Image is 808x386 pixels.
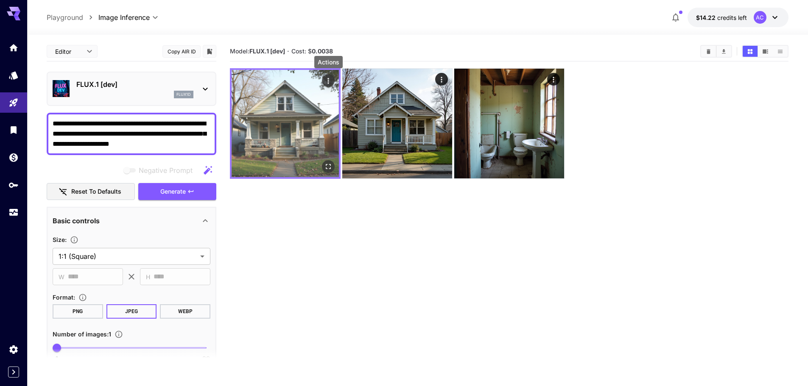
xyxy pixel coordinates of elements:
[53,76,210,102] div: FLUX.1 [dev]flux1d
[287,46,289,56] p: ·
[312,47,333,55] b: 0.0038
[8,70,19,81] div: Models
[8,367,19,378] button: Expand sidebar
[8,97,19,108] div: Playground
[8,125,19,135] div: Library
[773,46,788,57] button: Show media in list view
[701,46,716,57] button: Clear All
[53,211,210,231] div: Basic controls
[322,74,335,87] div: Actions
[59,272,64,282] span: W
[67,236,82,244] button: Adjust the dimensions of the generated image by specifying its width and height in pixels, or sel...
[75,293,90,302] button: Choose the file format for the output image.
[55,47,81,56] span: Editor
[111,330,126,339] button: Specify how many images to generate in a single request. Each image generation will be charged se...
[717,14,747,21] span: credits left
[76,79,193,89] p: FLUX.1 [dev]
[53,294,75,301] span: Format :
[106,304,157,319] button: JPEG
[322,160,335,173] div: Open in fullscreen
[758,46,773,57] button: Show media in video view
[138,183,216,200] button: Generate
[98,12,150,22] span: Image Inference
[146,272,150,282] span: H
[162,45,201,58] button: Copy AIR ID
[454,69,564,178] img: Z
[435,73,448,86] div: Actions
[47,183,135,200] button: Reset to defaults
[8,180,19,190] div: API Keys
[314,56,343,68] div: Actions
[291,47,333,55] span: Cost: $
[53,236,67,243] span: Size :
[8,344,19,355] div: Settings
[688,8,788,27] button: $14.22282AC
[696,13,747,22] div: $14.22282
[53,330,111,338] span: Number of images : 1
[8,42,19,53] div: Home
[176,92,191,97] p: flux1d
[743,46,758,57] button: Show media in grid view
[59,251,197,261] span: 1:1 (Square)
[700,45,732,58] div: Clear AllDownload All
[716,46,731,57] button: Download All
[53,304,103,319] button: PNG
[47,12,98,22] nav: breadcrumb
[342,69,452,178] img: Z
[696,14,717,21] span: $14.22
[139,165,193,175] span: Negative Prompt
[160,186,186,197] span: Generate
[232,70,339,177] img: 2Q==
[206,46,213,56] button: Add to library
[754,11,766,24] div: AC
[122,165,199,175] span: Negative prompts are not compatible with the selected model.
[160,304,210,319] button: WEBP
[742,45,788,58] div: Show media in grid viewShow media in video viewShow media in list view
[47,12,83,22] a: Playground
[547,73,560,86] div: Actions
[8,207,19,218] div: Usage
[249,47,285,55] b: FLUX.1 [dev]
[8,152,19,163] div: Wallet
[230,47,285,55] span: Model:
[53,216,100,226] p: Basic controls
